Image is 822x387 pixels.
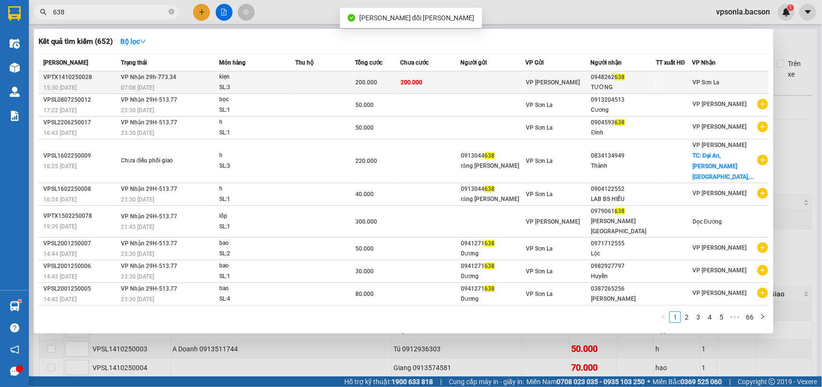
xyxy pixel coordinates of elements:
span: VP Nhận 29H-513.77 [121,186,178,192]
div: Dương [461,271,525,281]
span: 50.000 [356,102,374,108]
div: Đình [591,128,655,138]
span: plus-circle [757,265,768,276]
div: h [220,184,292,194]
div: 0913044 [461,151,525,161]
span: 200.000 [356,79,378,86]
span: VP Nhận [692,59,716,66]
span: 17:22 [DATE] [43,107,77,114]
a: 4 [705,312,715,322]
span: 30.000 [356,268,374,275]
span: 638 [484,240,495,247]
span: 14:44 [DATE] [43,251,77,257]
div: SL: 1 [220,271,292,282]
li: 66 [743,311,757,323]
span: ••• [727,311,743,323]
span: VP Nhận 29H-513.77 [121,119,178,126]
span: Thu hộ [295,59,313,66]
span: 16:25 [DATE] [43,163,77,170]
div: VPSL2001250005 [43,284,118,294]
span: down [140,38,146,45]
span: 15:30 [DATE] [43,84,77,91]
button: Bộ lọcdown [113,34,154,49]
span: right [760,314,766,320]
span: 21:45 [DATE] [121,224,155,230]
div: Dương [461,249,525,259]
li: Next 5 Pages [727,311,743,323]
div: lốp [220,211,292,222]
span: 16:43 [DATE] [43,130,77,136]
span: notification [10,345,19,354]
span: search [40,9,47,15]
span: 220.000 [356,158,378,164]
img: warehouse-icon [10,63,20,73]
span: 14:43 [DATE] [43,273,77,280]
img: logo-vxr [8,6,21,21]
span: 638 [615,119,625,126]
div: kiẹn [220,72,292,82]
span: VP [PERSON_NAME] [526,218,580,225]
div: LAB BS HIẾU [591,194,655,204]
span: 50.000 [356,245,374,252]
span: VP [PERSON_NAME] [526,79,580,86]
span: plus-circle [757,288,768,298]
span: 638 [615,208,625,214]
span: left [661,314,666,320]
h3: Kết quả tìm kiếm ( 652 ) [39,37,113,47]
div: h [220,150,292,161]
li: 5 [716,311,727,323]
img: warehouse-icon [10,301,20,311]
div: SL: 3 [220,82,292,93]
div: 0941271 [461,239,525,249]
div: Lộc [591,249,655,259]
span: VP [PERSON_NAME] [692,190,746,197]
span: VP Sơn La [526,191,552,198]
div: 0948262 [591,72,655,82]
a: 66 [743,312,757,322]
div: răng [PERSON_NAME] [461,194,525,204]
div: [PERSON_NAME][GEOGRAPHIC_DATA] [591,216,655,237]
sup: 1 [18,300,21,303]
span: Người nhận [591,59,622,66]
div: TƯỜNG [591,82,655,93]
div: SL: 2 [220,249,292,259]
span: [PERSON_NAME] [43,59,88,66]
span: 23:30 [DATE] [121,273,155,280]
span: 638 [484,152,495,159]
div: 0982927797 [591,261,655,271]
div: SL: 1 [220,105,292,116]
span: message [10,367,19,376]
div: Cương [591,105,655,115]
div: VPSL2001250007 [43,239,118,249]
span: VP Gửi [525,59,544,66]
li: 4 [704,311,716,323]
span: VP [PERSON_NAME] [692,290,746,296]
span: 638 [484,186,495,192]
span: close-circle [169,8,174,17]
span: 23:30 [DATE] [121,130,155,136]
span: VP Sơn La [526,245,552,252]
span: VP [PERSON_NAME] [692,101,746,107]
span: 300.000 [356,218,378,225]
input: Tìm tên, số ĐT hoặc mã đơn [53,7,167,17]
span: VP Sơn La [526,124,552,131]
span: TC: Đại An, [PERSON_NAME][GEOGRAPHIC_DATA],... [692,152,754,180]
a: 5 [716,312,727,322]
span: 07:08 [DATE] [121,84,155,91]
span: Chưa cước [400,59,429,66]
span: VP [PERSON_NAME] [692,142,746,148]
span: VP Nhận 29h-773.34 [121,74,177,80]
li: 2 [681,311,692,323]
li: Next Page [757,311,769,323]
div: 0904593 [591,118,655,128]
span: VP Nhận 29H-513.77 [121,285,178,292]
li: Hotline: 0965551559 [90,36,403,48]
a: 1 [670,312,680,322]
span: question-circle [10,323,19,333]
span: VP Nhận 29H-513.77 [121,96,178,103]
div: Huyền [591,271,655,281]
span: Món hàng [219,59,246,66]
div: Thành [591,161,655,171]
div: VPTX1410250028 [43,72,118,82]
span: VP Nhận 29H-513.77 [121,213,178,220]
